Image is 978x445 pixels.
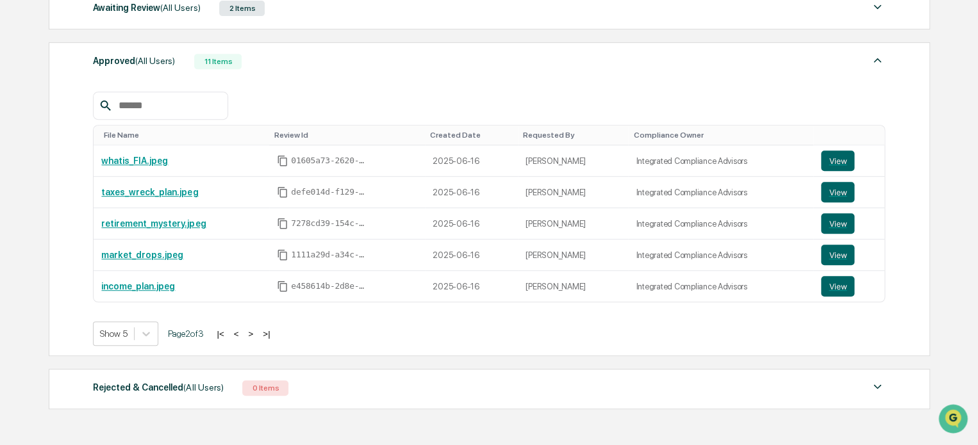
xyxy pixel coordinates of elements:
[101,250,183,260] a: market_drops.jpeg
[101,218,206,229] a: retirement_mystery.jpeg
[277,155,288,166] span: Copy Id
[277,249,288,261] span: Copy Id
[106,161,159,174] span: Attestations
[13,163,23,173] div: 🖐️
[93,53,175,69] div: Approved
[425,239,518,271] td: 2025-06-16
[93,379,223,396] div: Rejected & Cancelled
[824,131,879,140] div: Toggle SortBy
[937,403,972,437] iframe: Open customer support
[244,328,257,339] button: >
[13,187,23,197] div: 🔎
[230,328,243,339] button: <
[8,156,88,179] a: 🖐️Preclearance
[101,187,198,197] a: taxes_wreck_plan.jpeg
[821,213,877,234] a: View
[183,382,223,392] span: (All Users)
[219,1,265,16] div: 2 Items
[291,281,368,291] span: e458614b-2d8e-4037-8ec2-a884edb9e3ec
[518,271,628,302] td: [PERSON_NAME]
[101,156,168,166] a: whatis_FIA.jpeg
[821,245,854,265] button: View
[821,276,877,296] a: View
[821,276,854,296] button: View
[870,379,885,394] img: caret
[259,328,274,339] button: >|
[277,218,288,229] span: Copy Id
[291,156,368,166] span: 01605a73-2620-409b-9346-187e254a9449
[13,27,233,47] p: How can we help?
[821,213,854,234] button: View
[277,280,288,292] span: Copy Id
[821,182,854,202] button: View
[213,328,228,339] button: |<
[628,239,813,271] td: Integrated Compliance Advisors
[44,98,210,111] div: Start new chat
[628,177,813,208] td: Integrated Compliance Advisors
[291,187,368,197] span: defe014d-f129-4a6a-9a27-4f87c0c0b94b
[821,150,877,171] a: View
[8,181,86,204] a: 🔎Data Lookup
[168,328,203,339] span: Page 2 of 3
[425,145,518,177] td: 2025-06-16
[633,131,808,140] div: Toggle SortBy
[821,245,877,265] a: View
[194,54,242,69] div: 11 Items
[160,3,200,13] span: (All Users)
[628,208,813,239] td: Integrated Compliance Advisors
[44,111,162,121] div: We're available if you need us!
[88,156,164,179] a: 🗄️Attestations
[821,182,877,202] a: View
[291,250,368,260] span: 1111a29d-a34c-4f61-a22a-618f77734bc1
[135,56,175,66] span: (All Users)
[425,208,518,239] td: 2025-06-16
[26,186,81,198] span: Data Lookup
[518,239,628,271] td: [PERSON_NAME]
[425,271,518,302] td: 2025-06-16
[425,177,518,208] td: 2025-06-16
[128,217,155,227] span: Pylon
[628,145,813,177] td: Integrated Compliance Advisors
[242,380,288,396] div: 0 Items
[430,131,513,140] div: Toggle SortBy
[518,208,628,239] td: [PERSON_NAME]
[104,131,264,140] div: Toggle SortBy
[101,281,175,291] a: income_plan.jpeg
[26,161,83,174] span: Preclearance
[291,218,368,229] span: 7278cd39-154c-4a34-a782-5dbc41371619
[218,102,233,117] button: Start new chat
[90,216,155,227] a: Powered byPylon
[523,131,623,140] div: Toggle SortBy
[277,186,288,198] span: Copy Id
[93,163,103,173] div: 🗄️
[870,53,885,68] img: caret
[13,98,36,121] img: 1746055101610-c473b297-6a78-478c-a979-82029cc54cd1
[518,177,628,208] td: [PERSON_NAME]
[821,150,854,171] button: View
[518,145,628,177] td: [PERSON_NAME]
[628,271,813,302] td: Integrated Compliance Advisors
[274,131,420,140] div: Toggle SortBy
